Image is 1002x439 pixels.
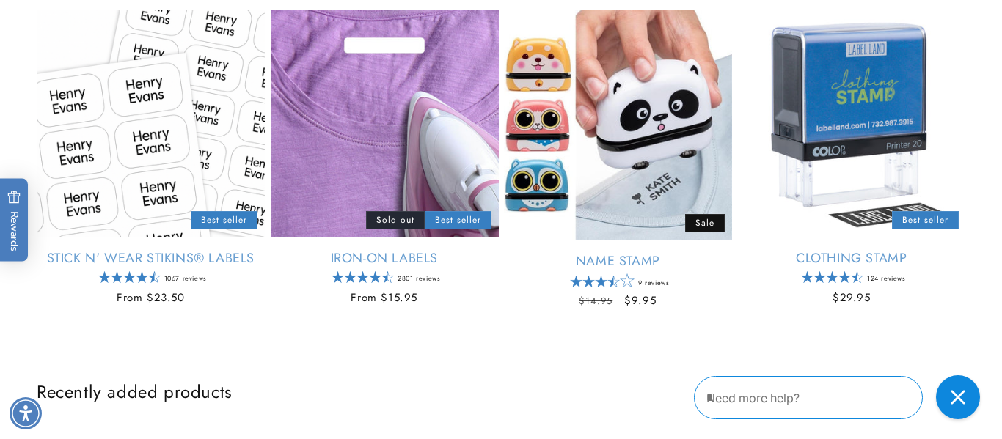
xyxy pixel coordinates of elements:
span: Rewards [7,190,21,251]
a: Clothing Stamp [738,250,966,267]
h2: Recently added products [37,380,965,403]
a: Name Stamp [504,253,732,270]
ul: Slider [37,10,965,322]
a: Stick N' Wear Stikins® Labels [37,250,265,267]
iframe: Gorgias Floating Chat [694,370,987,424]
div: Accessibility Menu [10,397,42,429]
a: Iron-On Labels [271,250,499,267]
